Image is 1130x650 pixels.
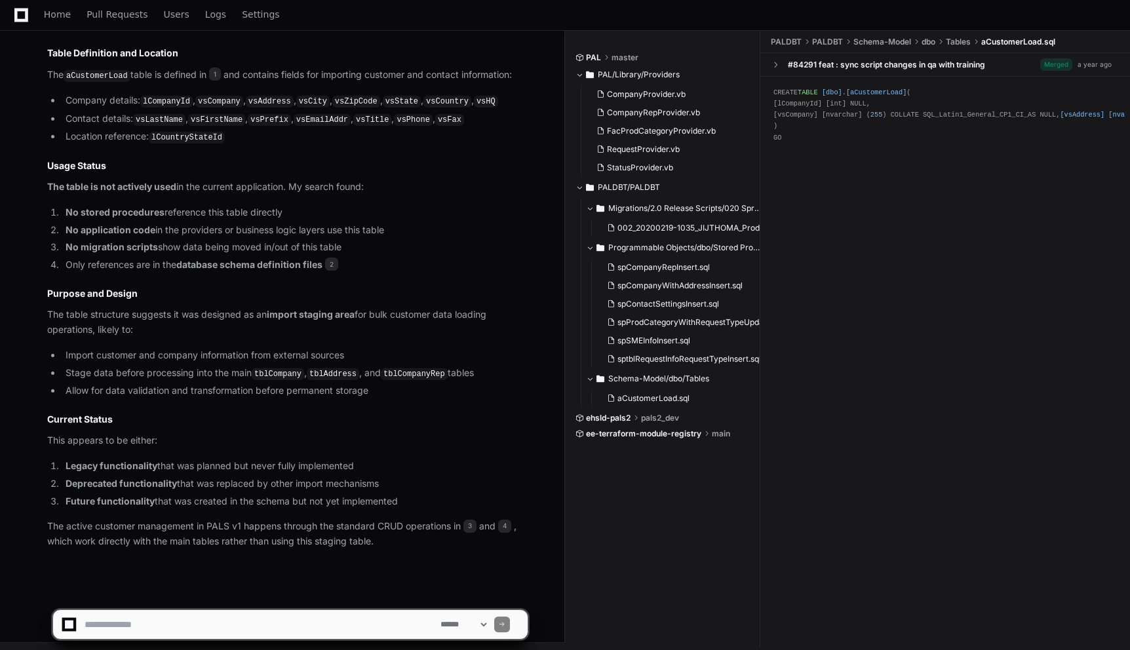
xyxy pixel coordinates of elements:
p: The table structure suggests it was designed as an for bulk customer data loading operations, lik... [47,307,528,337]
strong: No application code [66,224,155,235]
span: PALDBT [771,37,802,47]
code: vsLastName [133,114,185,126]
code: vsAddress [246,96,294,107]
code: tblCompanyRep [381,368,448,380]
span: Migrations/2.0 Release Scripts/020 Sprint 2020-02 [608,203,761,214]
span: PAL/Library/Providers [598,69,680,80]
strong: database schema definition files [176,259,322,270]
span: spProdCategoryWithRequestTypeUpdate.sql [617,317,783,328]
span: Settings [242,10,279,18]
span: [aCustomerLoad] [846,88,906,96]
button: RequestProvider.vb [591,140,743,159]
span: spSMEInfoInsert.sql [617,335,690,346]
code: vsCountry [423,96,471,107]
span: spCompanyWithAddressInsert.sql [617,280,743,291]
span: 3 [463,520,477,533]
span: [vsAddress] [1060,111,1104,119]
span: Programmable Objects/dbo/Stored Procedures [608,242,761,253]
p: The active customer management in PALS v1 happens through the standard CRUD operations in and , w... [47,519,528,549]
span: main [712,429,730,439]
div: CREATE . ( [lCompanyId] [int] NULL, [vsCompany] [nvarchar] ( ) COLLATE SQL_Latin1_General_CP1_CI_... [773,87,1117,143]
svg: Directory [596,201,604,216]
li: Company details: , , , , , , , [62,93,528,109]
li: Location reference: [62,129,528,145]
span: PALDBT [812,37,843,47]
p: The table is defined in and contains fields for importing customer and contact information: [47,67,528,83]
button: 002_20200219-1035_JIJTHOMA_ProdCatSME_LoadData.sql [602,219,764,237]
li: in the providers or business logic layers use this table [62,223,528,238]
code: tblAddress [307,368,359,380]
span: Merged [1040,58,1072,71]
span: master [612,52,638,63]
span: 2 [325,258,338,271]
div: #84291 feat : sync script changes in qa with training [788,60,985,70]
span: 1 [209,67,221,81]
li: that was planned but never fully implemented [62,459,528,474]
div: a year ago [1078,60,1112,69]
strong: Deprecated functionality [66,478,177,489]
strong: No migration scripts [66,241,158,252]
span: spCompanyRepInsert.sql [617,262,710,273]
code: vsPhone [394,114,432,126]
strong: No stored procedures [66,206,165,218]
button: PAL/Library/Providers [575,64,750,85]
h2: Current Status [47,413,528,426]
strong: import staging area [267,309,355,320]
li: show data being moved in/out of this table [62,240,528,255]
h2: Table Definition and Location [47,47,528,60]
li: Contact details: , , , , , , [62,111,528,127]
span: FacProdCategoryProvider.vb [607,126,716,136]
span: aCustomerLoad.sql [617,393,690,404]
button: sptblRequestInfoRequestTypeInsert.sql [602,350,764,368]
span: Home [44,10,71,18]
button: FacProdCategoryProvider.vb [591,122,743,140]
h2: Purpose and Design [47,287,528,300]
button: spCompanyWithAddressInsert.sql [602,277,764,295]
h2: Usage Status [47,159,528,172]
span: Schema-Model/dbo/Tables [608,373,709,384]
span: CompanyProvider.vb [607,89,686,100]
code: vsFax [435,114,464,126]
span: 255 [870,111,882,119]
code: vsHQ [474,96,498,107]
li: Stage data before processing into the main , , and tables [62,366,528,381]
code: lCountryStateId [149,132,225,143]
button: Schema-Model/dbo/Tables [586,368,761,389]
button: spProdCategoryWithRequestTypeUpdate.sql [602,313,764,332]
button: Migrations/2.0 Release Scripts/020 Sprint 2020-02 [586,198,761,219]
span: RequestProvider.vb [607,144,680,155]
code: vsEmailAddr [294,114,351,126]
code: vsFirstName [188,114,245,126]
code: vsCity [296,96,330,107]
span: [dbo] [822,88,842,96]
p: This appears to be either: [47,433,528,448]
button: CompanyProvider.vb [591,85,743,104]
span: ee-terraform-module-registry [586,429,701,439]
li: that was replaced by other import mechanisms [62,476,528,491]
button: aCustomerLoad.sql [602,389,753,408]
li: that was created in the schema but not yet implemented [62,494,528,509]
span: CompanyRepProvider.vb [607,107,700,118]
li: Allow for data validation and transformation before permanent storage [62,383,528,398]
p: in the current application. My search found: [47,180,528,195]
button: spCompanyRepInsert.sql [602,258,764,277]
button: PALDBT/PALDBT [575,177,750,198]
span: PAL [586,52,601,63]
button: spSMEInfoInsert.sql [602,332,764,350]
li: Import customer and company information from external sources [62,348,528,363]
button: Programmable Objects/dbo/Stored Procedures [586,237,761,258]
strong: Legacy functionality [66,460,157,471]
code: aCustomerLoad [64,70,130,82]
span: pals2_dev [641,413,679,423]
span: dbo [922,37,935,47]
code: vsPrefix [248,114,291,126]
span: Logs [205,10,226,18]
button: spContactSettingsInsert.sql [602,295,764,313]
span: 4 [498,520,511,533]
svg: Directory [586,67,594,83]
strong: The table is not actively used [47,181,176,192]
code: vsCompany [195,96,243,107]
span: aCustomerLoad.sql [981,37,1055,47]
code: vsState [383,96,421,107]
span: PALDBT/PALDBT [598,182,660,193]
